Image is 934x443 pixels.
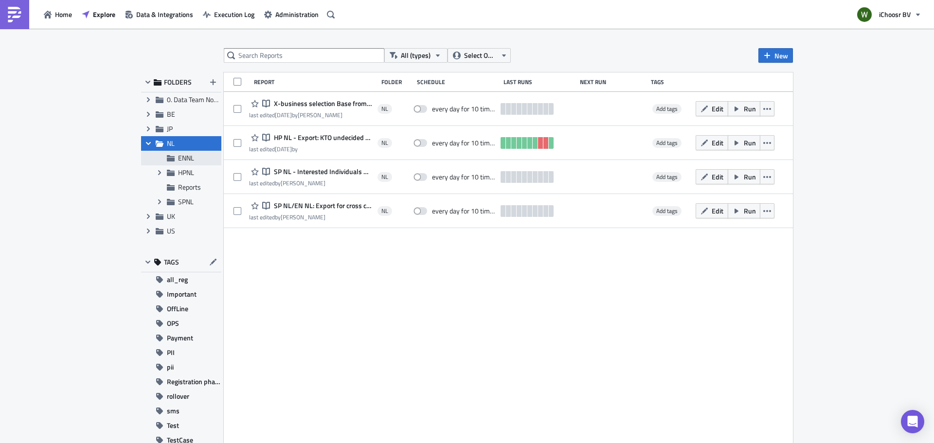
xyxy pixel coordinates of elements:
[224,48,384,63] input: Search Reports
[652,172,682,182] span: Add tags
[417,78,499,86] div: Schedule
[381,78,412,86] div: Folder
[728,135,760,150] button: Run
[249,145,373,153] div: last edited by
[712,206,723,216] span: Edit
[167,404,180,418] span: sms
[879,9,911,19] span: iChoosr BV
[167,287,197,301] span: Important
[198,7,259,22] button: Execution Log
[696,203,728,218] button: Edit
[178,196,194,207] span: SPNL
[136,9,193,19] span: Data & Integrations
[141,418,221,433] button: Test
[141,374,221,389] button: Registration phase
[275,9,319,19] span: Administration
[141,404,221,418] button: sms
[744,138,756,148] span: Run
[254,78,377,86] div: Report
[271,99,373,108] span: X-business selection Base from ENNL
[141,345,221,360] button: PII
[384,48,448,63] button: All (types)
[167,124,173,134] span: JP
[141,272,221,287] button: all_reg
[432,173,496,181] div: every day for 10 times
[464,50,497,61] span: Select Owner
[381,173,388,181] span: NL
[167,389,189,404] span: rollover
[432,207,496,215] div: every day for 10 times
[167,109,175,119] span: BE
[77,7,120,22] button: Explore
[901,410,924,433] div: Open Intercom Messenger
[167,94,267,105] span: 0. Data Team Notebooks & Reports
[214,9,254,19] span: Execution Log
[141,360,221,374] button: pii
[178,167,194,177] span: HPNL
[167,226,175,236] span: US
[39,7,77,22] button: Home
[164,78,192,87] span: FOLDERS
[696,169,728,184] button: Edit
[141,316,221,331] button: OPS
[55,9,72,19] span: Home
[249,111,373,119] div: last edited by [PERSON_NAME]
[271,201,373,210] span: SP NL/EN NL: Export for cross check with CRM VEH
[652,206,682,216] span: Add tags
[275,110,292,120] time: 2025-07-04T12:02:32Z
[249,213,373,221] div: last edited by [PERSON_NAME]
[141,287,221,301] button: Important
[744,206,756,216] span: Run
[580,78,647,86] div: Next Run
[728,203,760,218] button: Run
[167,316,179,331] span: OPS
[271,167,373,176] span: SP NL - Interested Individuals Notebook (Draft)
[712,104,723,114] span: Edit
[712,138,723,148] span: Edit
[271,133,373,142] span: HP NL - Export: KTO undecided #4000 for VEH
[167,138,175,148] span: NL
[401,50,431,61] span: All (types)
[167,345,175,360] span: PII
[712,172,723,182] span: Edit
[93,9,115,19] span: Explore
[249,179,373,187] div: last edited by [PERSON_NAME]
[744,104,756,114] span: Run
[167,360,174,374] span: pii
[141,331,221,345] button: Payment
[167,211,175,221] span: UK
[652,104,682,114] span: Add tags
[851,4,927,25] button: iChoosr BV
[432,105,496,113] div: every day for 10 times
[728,169,760,184] button: Run
[381,139,388,147] span: NL
[259,7,323,22] button: Administration
[656,206,678,215] span: Add tags
[178,182,201,192] span: Reports
[167,301,188,316] span: OffLine
[167,374,221,389] span: Registration phase
[758,48,793,63] button: New
[120,7,198,22] button: Data & Integrations
[656,104,678,113] span: Add tags
[381,207,388,215] span: NL
[696,135,728,150] button: Edit
[656,172,678,181] span: Add tags
[656,138,678,147] span: Add tags
[652,138,682,148] span: Add tags
[503,78,575,86] div: Last Runs
[696,101,728,116] button: Edit
[432,139,496,147] div: every day for 10 times
[744,172,756,182] span: Run
[141,389,221,404] button: rollover
[448,48,511,63] button: Select Owner
[856,6,873,23] img: Avatar
[7,7,22,22] img: PushMetrics
[167,272,188,287] span: all_reg
[178,153,194,163] span: ENNL
[728,101,760,116] button: Run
